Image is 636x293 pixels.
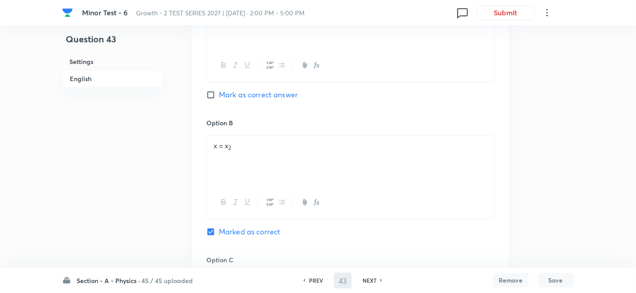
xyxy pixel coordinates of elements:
[62,53,163,70] h6: Settings
[77,276,140,285] h6: Section - A - Physics ·
[206,118,495,128] h6: Option B
[62,32,163,53] h4: Question 43
[309,276,323,284] h6: PREV
[363,276,377,284] h6: NEXT
[82,8,127,17] span: Minor Test - 6
[228,144,231,151] sub: 2
[538,273,574,288] button: Save
[62,70,163,87] h6: English
[141,276,193,285] h6: 45 / 45 uploaded
[219,89,298,100] span: Mark as correct answer
[62,7,73,18] img: Company Logo
[493,273,529,288] button: Remove
[136,9,305,17] span: Growth - 2 TEST SERIES 2027 | [DATE] · 2:00 PM - 5:00 PM
[62,7,75,18] a: Company Logo
[206,255,495,265] h6: Option C
[219,226,281,237] span: Marked as correct
[477,5,535,20] button: Submit
[214,141,487,151] p: x = x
